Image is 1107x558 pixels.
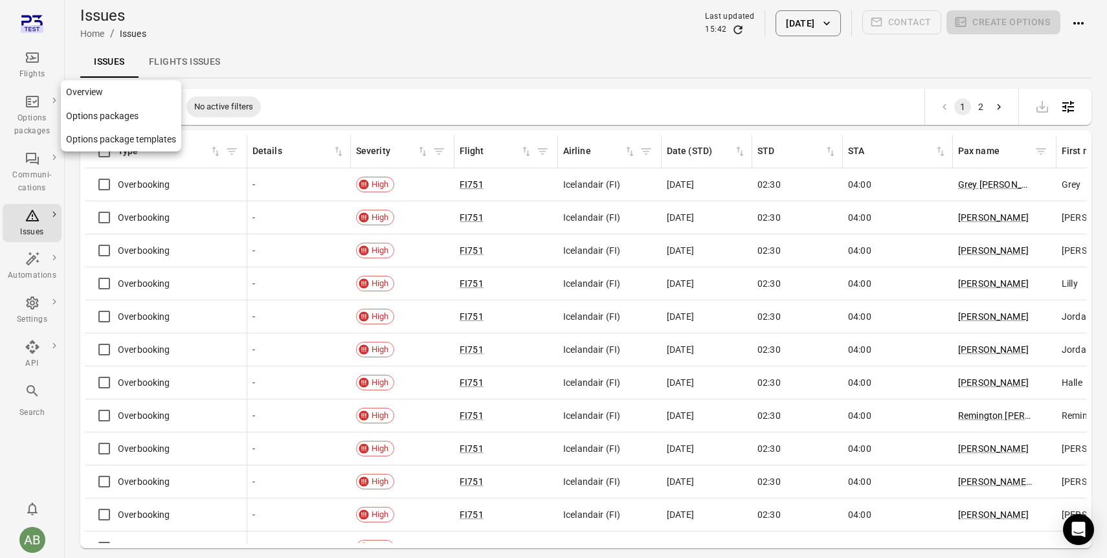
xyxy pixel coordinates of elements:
[1062,409,1106,422] span: Remington
[460,245,484,256] a: FI751
[8,226,56,239] div: Issues
[1062,178,1081,191] span: Grey
[848,343,871,356] span: 04:00
[958,245,1029,256] a: [PERSON_NAME]
[563,178,620,191] span: Icelandair (FI)
[757,178,781,191] span: 02:30
[935,98,1008,115] nav: pagination navigation
[118,144,209,159] div: Type
[1062,277,1078,290] span: Lilly
[118,211,170,224] span: Overbooking
[252,475,346,488] div: -
[757,144,837,159] div: Sort by STA in ascending order
[8,112,56,138] div: Options packages
[460,144,533,159] div: Sort by flight in ascending order
[848,277,871,290] span: 04:00
[252,442,346,455] div: -
[367,278,394,290] span: High
[757,277,781,290] span: 02:30
[958,344,1029,355] a: [PERSON_NAME]
[563,376,620,389] span: Icelandair (FI)
[563,442,620,455] span: Icelandair (FI)
[705,10,754,23] div: Last updated
[848,475,871,488] span: 04:00
[429,142,449,161] button: Filter by severity
[848,409,871,422] span: 04:00
[958,509,1029,520] a: [PERSON_NAME]
[958,476,1101,487] a: [PERSON_NAME] [PERSON_NAME]
[222,142,241,161] button: Filter by type
[252,144,345,159] div: Sort by details in ascending order
[848,442,871,455] span: 04:00
[252,211,346,224] div: -
[563,475,620,488] span: Icelandair (FI)
[848,144,934,159] div: STA
[667,442,694,455] span: [DATE]
[946,10,1060,36] span: Please make a selection to create an option package
[118,475,170,488] span: Overbooking
[667,144,746,159] div: Sort by date (STA) in ascending order
[367,245,394,257] span: High
[848,244,871,257] span: 04:00
[848,508,871,521] span: 04:00
[563,541,620,554] span: Icelandair (FI)
[848,376,871,389] span: 04:00
[110,26,115,41] li: /
[563,144,623,159] div: Airline
[61,104,181,128] a: Options packages
[958,410,1075,421] a: Remington [PERSON_NAME]
[1062,310,1091,323] span: Jordan
[563,508,620,521] span: Icelandair (FI)
[252,178,346,191] div: -
[667,277,694,290] span: [DATE]
[667,541,694,554] span: [DATE]
[972,98,989,115] button: Go to page 2
[80,28,105,39] a: Home
[14,522,50,558] button: Aslaug Bjarnadottir
[954,98,971,115] button: page 1
[460,212,484,223] a: FI751
[732,23,744,36] button: Refresh data
[757,541,781,554] span: 02:30
[1062,343,1091,356] span: Jordan
[367,179,394,191] span: High
[80,47,1091,78] nav: Local navigation
[958,443,1029,454] a: [PERSON_NAME]
[1055,94,1081,120] button: Open table configuration
[118,508,170,521] span: Overbooking
[958,377,1029,388] a: [PERSON_NAME]
[61,80,181,151] nav: Local navigation
[958,311,1029,322] a: [PERSON_NAME]
[667,376,694,389] span: [DATE]
[186,100,262,113] span: No active filters
[757,376,781,389] span: 02:30
[460,278,484,289] a: FI751
[757,244,781,257] span: 02:30
[8,169,56,195] div: Communi-cations
[367,212,394,224] span: High
[563,244,620,257] span: Icelandair (FI)
[252,508,346,521] div: -
[118,343,170,356] span: Overbooking
[636,142,656,161] span: Filter by airline
[667,310,694,323] span: [DATE]
[367,476,394,488] span: High
[367,542,394,554] span: High
[848,310,871,323] span: 04:00
[667,508,694,521] span: [DATE]
[667,409,694,422] span: [DATE]
[118,376,170,389] span: Overbooking
[61,80,181,104] a: Overview
[8,407,56,419] div: Search
[667,343,694,356] span: [DATE]
[118,409,170,422] span: Overbooking
[460,542,484,553] a: FI751
[460,509,484,520] a: FI751
[356,144,429,159] div: Sort by severity in ascending order
[1063,514,1094,545] div: Open Intercom Messenger
[1062,541,1086,554] span: Grant
[848,211,871,224] span: 04:00
[367,377,394,389] span: High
